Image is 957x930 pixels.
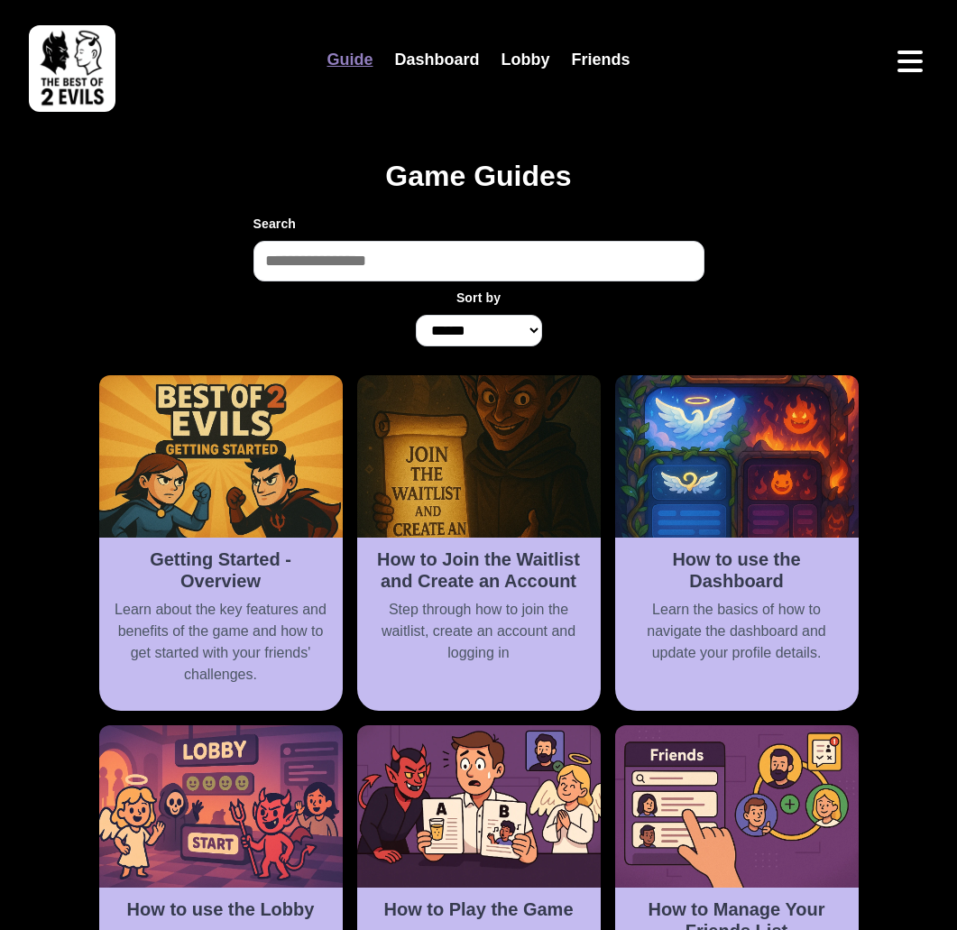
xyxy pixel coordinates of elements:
[357,375,601,538] img: How to Join the Waitlist and Create an Account
[456,289,501,308] label: Sort by
[491,41,561,79] a: Lobby
[357,725,601,888] img: How to Play the Game
[110,898,332,920] h2: How to use the Lobby
[99,725,343,888] img: How to use the Lobby
[626,599,848,664] p: Learn the basics of how to navigate the dashboard and update your profile details.
[29,25,115,112] img: best of 2 evils logo
[892,43,928,79] button: Open menu
[368,599,590,664] p: Step through how to join the waitlist, create an account and logging in
[626,548,848,592] h2: How to use the Dashboard
[73,159,885,193] h1: Game Guides
[253,215,704,234] label: Search
[368,548,590,592] h2: How to Join the Waitlist and Create an Account
[99,375,343,538] img: Getting Started - Overview
[561,41,641,79] a: Friends
[110,599,332,686] p: Learn about the key features and benefits of the game and how to get started with your friends' c...
[383,41,490,79] a: Dashboard
[615,375,859,538] img: How to use the Dashboard
[615,725,859,888] img: How to Manage Your Friends List
[368,898,590,920] h2: How to Play the Game
[110,548,332,592] h2: Getting Started - Overview
[316,41,383,79] a: Guide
